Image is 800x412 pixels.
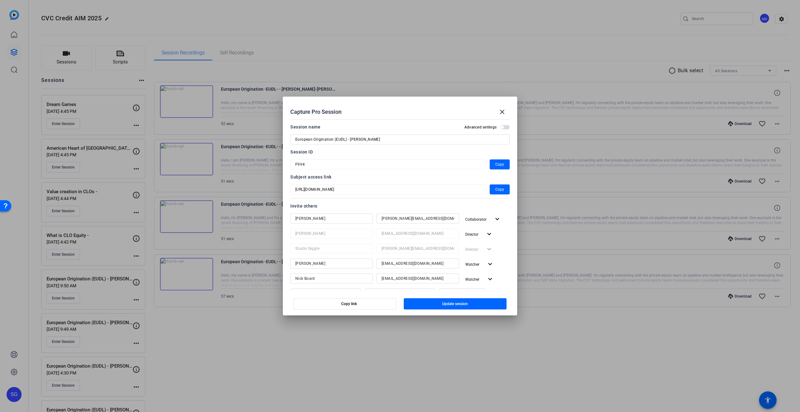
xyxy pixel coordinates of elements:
[490,184,510,194] button: Copy
[465,262,479,267] span: Watcher
[290,173,510,181] div: Subject access link
[370,290,430,297] input: Email...
[465,217,487,222] span: Collaborator
[498,108,506,116] mat-icon: close
[442,301,468,306] span: Update session
[295,186,481,193] input: Session OTP
[382,230,454,237] input: Email...
[490,159,510,169] button: Copy
[465,232,478,237] span: Director
[382,260,454,267] input: Email...
[295,260,368,267] input: Name...
[463,229,496,240] button: Director
[495,161,504,168] span: Copy
[295,290,356,297] input: Name...
[382,275,454,282] input: Email...
[290,148,510,156] div: Session ID
[486,275,494,283] mat-icon: expand_more
[295,215,368,222] input: Name...
[295,245,368,252] input: Name...
[382,215,454,222] input: Email...
[295,230,368,237] input: Name...
[404,298,507,309] button: Update session
[464,125,497,130] h2: Advanced settings
[341,301,357,306] span: Copy link
[463,214,504,225] button: Collaborator
[293,298,397,309] button: Copy link
[290,123,320,131] div: Session name
[295,136,505,143] input: Enter Session Name
[463,274,497,285] button: Watcher
[486,260,494,268] mat-icon: expand_more
[465,277,479,282] span: Watcher
[295,161,481,168] input: Session OTP
[295,275,368,282] input: Name...
[485,230,493,238] mat-icon: expand_more
[495,186,504,193] span: Copy
[463,259,497,270] button: Watcher
[290,202,510,210] div: Invite others
[382,245,454,252] input: Email...
[493,215,501,223] mat-icon: expand_more
[290,104,510,119] div: Capture Pro Session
